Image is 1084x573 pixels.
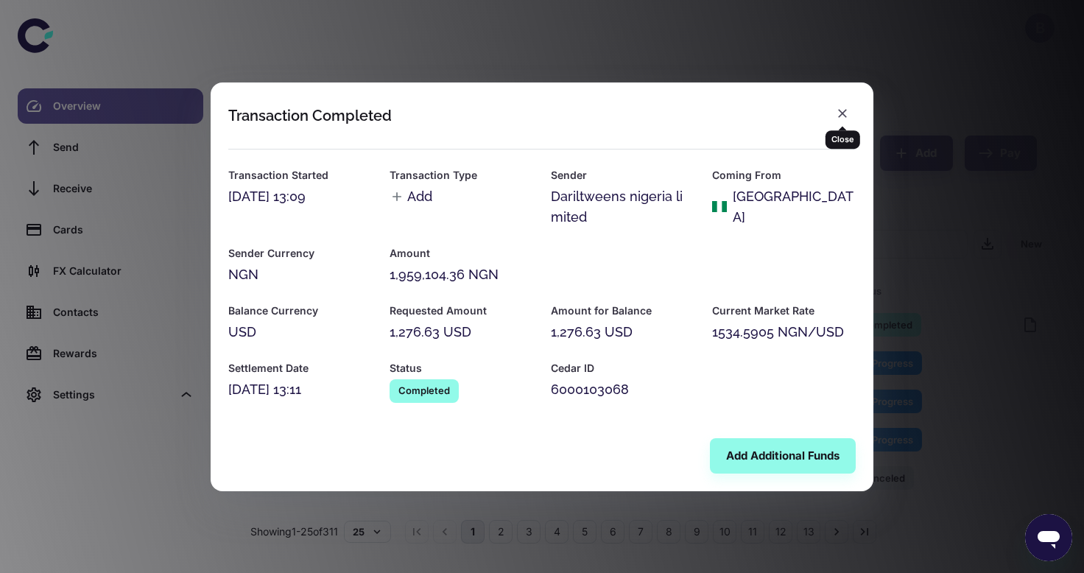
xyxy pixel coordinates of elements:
[551,303,694,319] h6: Amount for Balance
[712,322,856,342] div: 1534.5905 NGN/USD
[390,264,856,285] div: 1,959,104.36 NGN
[228,379,372,400] div: [DATE] 13:11
[228,360,372,376] h6: Settlement Date
[551,322,694,342] div: 1,276.63 USD
[390,186,432,207] span: Add
[228,322,372,342] div: USD
[551,186,694,228] div: Dariltweens nigeria limited
[228,107,392,124] div: Transaction Completed
[228,303,372,319] h6: Balance Currency
[712,167,856,183] h6: Coming From
[390,245,856,261] h6: Amount
[551,379,694,400] div: 6000103068
[733,186,856,228] div: [GEOGRAPHIC_DATA]
[228,186,372,207] div: [DATE] 13:09
[710,438,856,474] button: Add Additional Funds
[826,130,860,149] div: Close
[551,167,694,183] h6: Sender
[228,264,372,285] div: NGN
[1025,514,1072,561] iframe: Button to launch messaging window, conversation in progress
[228,167,372,183] h6: Transaction Started
[712,303,856,319] h6: Current Market Rate
[390,322,533,342] div: 1,276.63 USD
[390,360,533,376] h6: Status
[390,167,533,183] h6: Transaction Type
[390,303,533,319] h6: Requested Amount
[390,383,459,398] span: Completed
[228,245,372,261] h6: Sender Currency
[551,360,694,376] h6: Cedar ID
